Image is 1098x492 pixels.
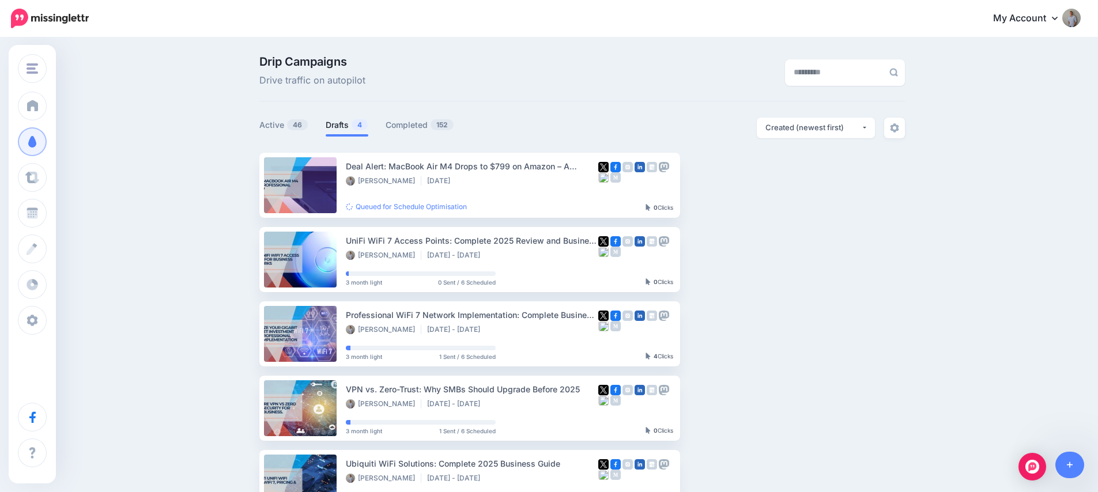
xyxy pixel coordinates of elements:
img: mastodon-grey-square.png [659,459,669,470]
a: My Account [982,5,1081,33]
img: medium-grey-square.png [610,172,621,183]
img: medium-grey-square.png [610,395,621,406]
li: [PERSON_NAME] [346,325,421,334]
span: 3 month light [346,279,382,285]
span: 46 [287,119,308,130]
img: menu.png [27,63,38,74]
img: pointer-grey-darker.png [646,427,651,434]
div: Professional WiFi 7 Network Implementation: Complete Business Guide [346,308,598,321]
img: twitter-square.png [598,236,609,247]
a: Active46 [259,118,308,132]
span: 152 [431,119,454,130]
img: instagram-grey-square.png [622,311,633,321]
img: facebook-square.png [610,385,621,395]
div: Created (newest first) [765,122,861,133]
img: twitter-square.png [598,162,609,172]
img: settings-grey.png [890,123,899,133]
img: facebook-square.png [610,459,621,470]
img: Missinglettr [11,9,89,28]
img: pointer-grey-darker.png [646,278,651,285]
img: google_business-grey-square.png [647,459,657,470]
li: [DATE] - [DATE] [427,399,486,408]
img: instagram-grey-square.png [622,385,633,395]
div: Clicks [646,279,673,286]
li: [PERSON_NAME] [346,176,421,186]
img: mastodon-grey-square.png [659,162,669,172]
div: Ubiquiti WiFi Solutions: Complete 2025 Business Guide [346,457,598,470]
img: bluesky-grey-square.png [598,395,609,406]
img: linkedin-square.png [635,385,645,395]
img: pointer-grey-darker.png [646,353,651,359]
li: [DATE] - [DATE] [427,251,486,260]
div: Clicks [646,205,673,211]
img: facebook-square.png [610,162,621,172]
img: facebook-square.png [610,236,621,247]
a: Drafts4 [326,118,368,132]
img: bluesky-grey-square.png [598,321,609,331]
img: linkedin-square.png [635,311,645,321]
b: 0 [654,427,658,434]
b: 0 [654,278,658,285]
img: google_business-grey-square.png [647,385,657,395]
img: medium-grey-square.png [610,247,621,257]
span: Drive traffic on autopilot [259,73,365,88]
li: [DATE] [427,176,456,186]
img: twitter-square.png [598,385,609,395]
div: VPN vs. Zero-Trust: Why SMBs Should Upgrade Before 2025 [346,383,598,396]
img: medium-grey-square.png [610,470,621,480]
img: pointer-grey-darker.png [646,204,651,211]
img: google_business-grey-square.png [647,236,657,247]
button: Created (newest first) [757,118,875,138]
div: Deal Alert: MacBook Air M4 Drops to $799 on Amazon – A Professional Assessment [346,160,598,173]
div: Open Intercom Messenger [1018,453,1046,480]
span: 3 month light [346,354,382,359]
div: UniFi WiFi 7 Access Points: Complete 2025 Review and Business Implementation Guide [346,234,598,247]
img: twitter-square.png [598,311,609,321]
b: 4 [654,353,658,359]
img: instagram-grey-square.png [622,236,633,247]
li: [PERSON_NAME] [346,251,421,260]
span: 1 Sent / 6 Scheduled [439,428,496,434]
img: instagram-grey-square.png [622,459,633,470]
img: google_business-grey-square.png [647,311,657,321]
img: google_business-grey-square.png [647,162,657,172]
img: linkedin-square.png [635,236,645,247]
span: 4 [352,119,368,130]
div: Clicks [646,353,673,360]
img: bluesky-grey-square.png [598,247,609,257]
img: twitter-square.png [598,459,609,470]
li: [DATE] - [DATE] [427,474,486,483]
li: [DATE] - [DATE] [427,325,486,334]
div: Clicks [646,427,673,434]
a: Queued for Schedule Optimisation [346,202,467,211]
span: 0 Sent / 6 Scheduled [438,279,496,285]
span: Drip Campaigns [259,56,365,67]
b: 0 [654,204,658,211]
li: [PERSON_NAME] [346,474,421,483]
img: bluesky-grey-square.png [598,470,609,480]
img: linkedin-square.png [635,162,645,172]
img: search-grey-6.png [889,68,898,77]
img: mastodon-grey-square.png [659,311,669,321]
img: linkedin-square.png [635,459,645,470]
a: Completed152 [386,118,454,132]
span: 3 month light [346,428,382,434]
img: bluesky-grey-square.png [598,172,609,183]
img: medium-grey-square.png [610,321,621,331]
img: facebook-square.png [610,311,621,321]
span: 1 Sent / 6 Scheduled [439,354,496,359]
img: instagram-grey-square.png [622,162,633,172]
img: mastodon-grey-square.png [659,385,669,395]
img: mastodon-grey-square.png [659,236,669,247]
li: [PERSON_NAME] [346,399,421,408]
